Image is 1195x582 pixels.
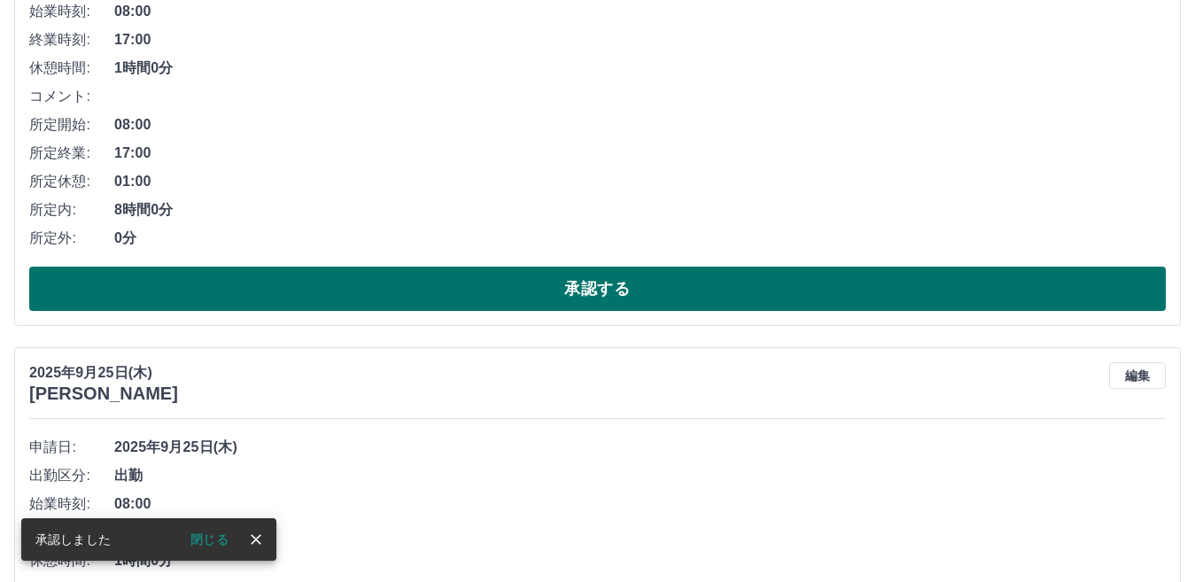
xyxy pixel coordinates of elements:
button: close [243,526,269,553]
span: 08:00 [114,1,1166,22]
span: 休憩時間: [29,58,114,79]
h3: [PERSON_NAME] [29,384,178,404]
p: 2025年9月25日(木) [29,362,178,384]
span: 17:00 [114,143,1166,164]
span: 08:00 [114,114,1166,136]
span: 17:00 [114,522,1166,543]
span: 17:00 [114,29,1166,50]
span: 8時間0分 [114,199,1166,221]
span: 所定休憩: [29,171,114,192]
span: 08:00 [114,493,1166,515]
div: 承認しました [35,524,111,555]
span: 出勤 [114,465,1166,486]
span: 始業時刻: [29,493,114,515]
span: 1時間0分 [114,58,1166,79]
span: 申請日: [29,437,114,458]
button: 承認する [29,267,1166,311]
button: 閉じる [176,526,243,553]
span: 所定終業: [29,143,114,164]
span: 1時間0分 [114,550,1166,571]
span: 所定内: [29,199,114,221]
span: 2025年9月25日(木) [114,437,1166,458]
span: 0分 [114,228,1166,249]
span: 始業時刻: [29,1,114,22]
span: コメント: [29,86,114,107]
span: 出勤区分: [29,465,114,486]
span: 終業時刻: [29,29,114,50]
span: 所定外: [29,228,114,249]
span: 01:00 [114,171,1166,192]
button: 編集 [1109,362,1166,389]
span: 所定開始: [29,114,114,136]
span: 休憩時間: [29,550,114,571]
